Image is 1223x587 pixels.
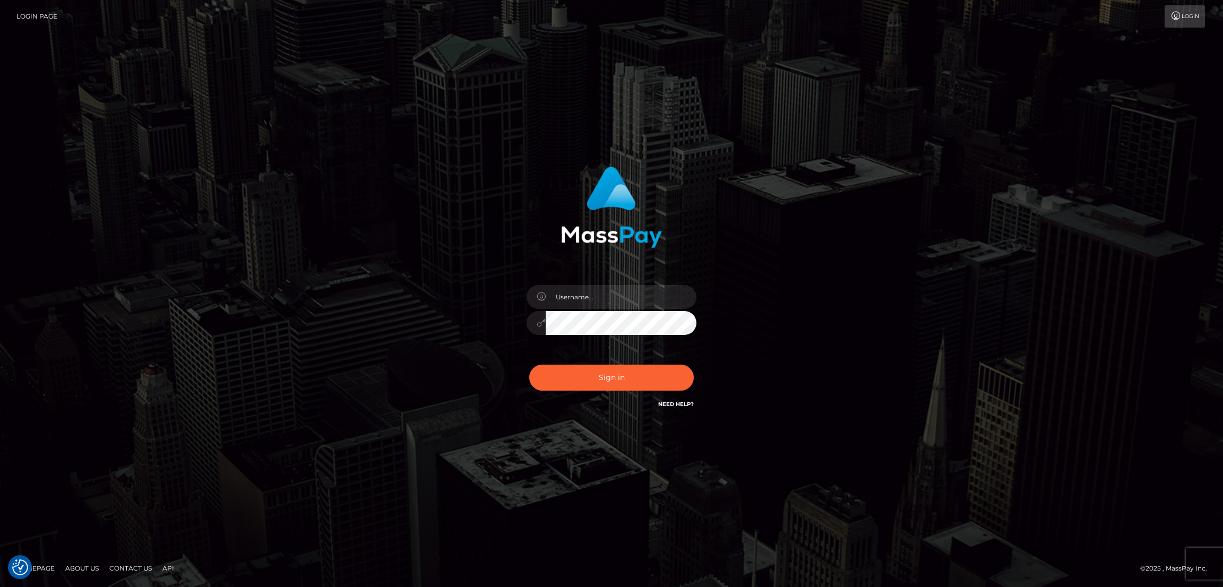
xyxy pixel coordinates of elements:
[12,559,28,575] button: Consent Preferences
[158,560,178,576] a: API
[1165,5,1205,28] a: Login
[1140,563,1215,574] div: © 2025 , MassPay Inc.
[12,559,28,575] img: Revisit consent button
[529,365,694,391] button: Sign in
[546,285,696,309] input: Username...
[12,560,59,576] a: Homepage
[561,167,662,248] img: MassPay Login
[658,401,694,408] a: Need Help?
[105,560,156,576] a: Contact Us
[61,560,103,576] a: About Us
[16,5,57,28] a: Login Page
